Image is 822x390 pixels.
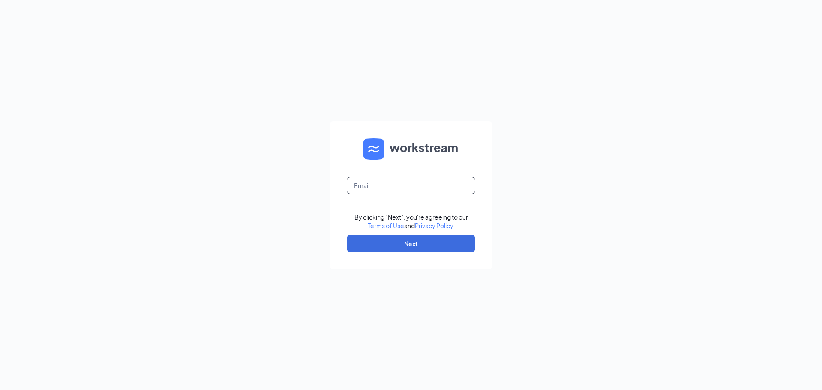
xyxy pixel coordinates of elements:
[347,177,475,194] input: Email
[363,138,459,160] img: WS logo and Workstream text
[368,222,404,229] a: Terms of Use
[347,235,475,252] button: Next
[415,222,453,229] a: Privacy Policy
[354,213,468,230] div: By clicking "Next", you're agreeing to our and .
